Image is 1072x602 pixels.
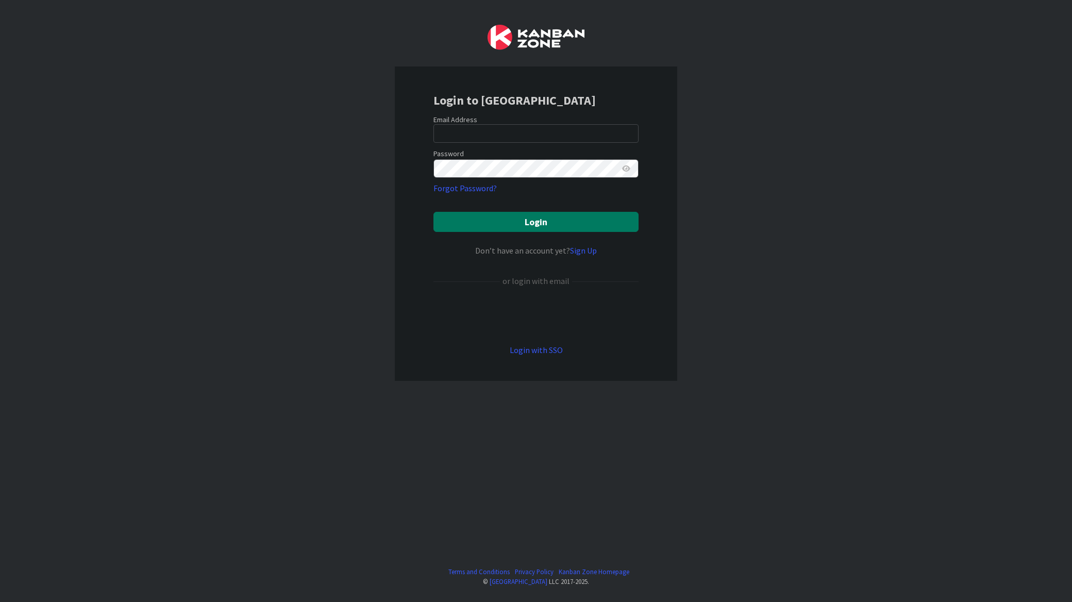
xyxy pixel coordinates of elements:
[570,245,597,256] a: Sign Up
[510,345,563,355] a: Login with SSO
[433,115,477,124] label: Email Address
[490,577,547,586] a: [GEOGRAPHIC_DATA]
[433,148,464,159] label: Password
[433,182,497,194] a: Forgot Password?
[433,212,639,232] button: Login
[428,304,644,327] iframe: Sign in with Google Button
[443,577,629,587] div: © LLC 2017- 2025 .
[500,275,572,287] div: or login with email
[448,567,510,577] a: Terms and Conditions
[515,567,554,577] a: Privacy Policy
[433,244,639,257] div: Don’t have an account yet?
[433,92,596,108] b: Login to [GEOGRAPHIC_DATA]
[559,567,629,577] a: Kanban Zone Homepage
[488,25,584,50] img: Kanban Zone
